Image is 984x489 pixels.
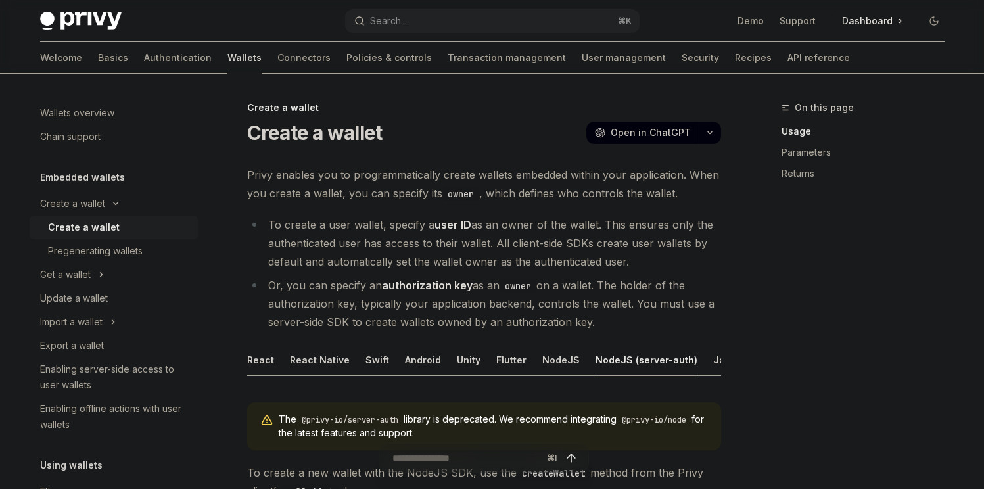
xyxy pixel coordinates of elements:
div: Java [713,344,736,375]
div: Export a wallet [40,338,104,354]
a: Welcome [40,42,82,74]
div: React Native [290,344,350,375]
div: Android [405,344,441,375]
a: Chain support [30,125,198,149]
input: Ask a question... [392,444,542,473]
img: dark logo [40,12,122,30]
button: Toggle dark mode [924,11,945,32]
div: Enabling offline actions with user wallets [40,401,190,432]
a: Update a wallet [30,287,198,310]
div: Pregenerating wallets [48,243,143,259]
a: Export a wallet [30,334,198,358]
a: Recipes [735,42,772,74]
div: Swift [365,344,389,375]
div: Flutter [496,344,527,375]
button: Toggle Import a wallet section [30,310,198,334]
code: owner [442,187,479,201]
span: Open in ChatGPT [611,126,691,139]
div: Get a wallet [40,267,91,283]
span: ⌘ K [618,16,632,26]
code: owner [500,279,536,293]
a: Enabling offline actions with user wallets [30,397,198,436]
div: Unity [457,344,480,375]
h1: Create a wallet [247,121,383,145]
div: Chain support [40,129,101,145]
code: @privy-io/node [617,413,691,427]
a: Demo [738,14,764,28]
a: User management [582,42,666,74]
a: Usage [782,121,955,142]
a: API reference [787,42,850,74]
div: Create a wallet [48,220,120,235]
h5: Using wallets [40,457,103,473]
a: Connectors [277,42,331,74]
a: Create a wallet [30,216,198,239]
a: Wallets [227,42,262,74]
svg: Warning [260,414,273,427]
a: Pregenerating wallets [30,239,198,263]
div: React [247,344,274,375]
button: Send message [562,449,580,467]
a: Returns [782,163,955,184]
div: Import a wallet [40,314,103,330]
a: Dashboard [832,11,913,32]
a: Basics [98,42,128,74]
a: Transaction management [448,42,566,74]
div: Create a wallet [40,196,105,212]
a: Parameters [782,142,955,163]
li: Or, you can specify an as an on a wallet. The holder of the authorization key, typically your app... [247,276,721,331]
h5: Embedded wallets [40,170,125,185]
button: Open in ChatGPT [586,122,699,144]
div: NodeJS (server-auth) [596,344,697,375]
a: Wallets overview [30,101,198,125]
div: Create a wallet [247,101,721,114]
a: Policies & controls [346,42,432,74]
a: Security [682,42,719,74]
div: Search... [370,13,407,29]
div: Update a wallet [40,291,108,306]
button: Toggle Get a wallet section [30,263,198,287]
strong: authorization key [382,279,473,292]
span: Privy enables you to programmatically create wallets embedded within your application. When you c... [247,166,721,202]
span: The library is deprecated. We recommend integrating for the latest features and support. [279,413,708,440]
span: On this page [795,100,854,116]
li: To create a user wallet, specify a as an owner of the wallet. This ensures only the authenticated... [247,216,721,271]
div: Wallets overview [40,105,114,121]
a: Authentication [144,42,212,74]
button: Open search [345,9,640,33]
span: Dashboard [842,14,893,28]
div: Enabling server-side access to user wallets [40,361,190,393]
a: Support [780,14,816,28]
button: Toggle Create a wallet section [30,192,198,216]
strong: user ID [434,218,471,231]
a: Enabling server-side access to user wallets [30,358,198,397]
code: @privy-io/server-auth [296,413,404,427]
div: NodeJS [542,344,580,375]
